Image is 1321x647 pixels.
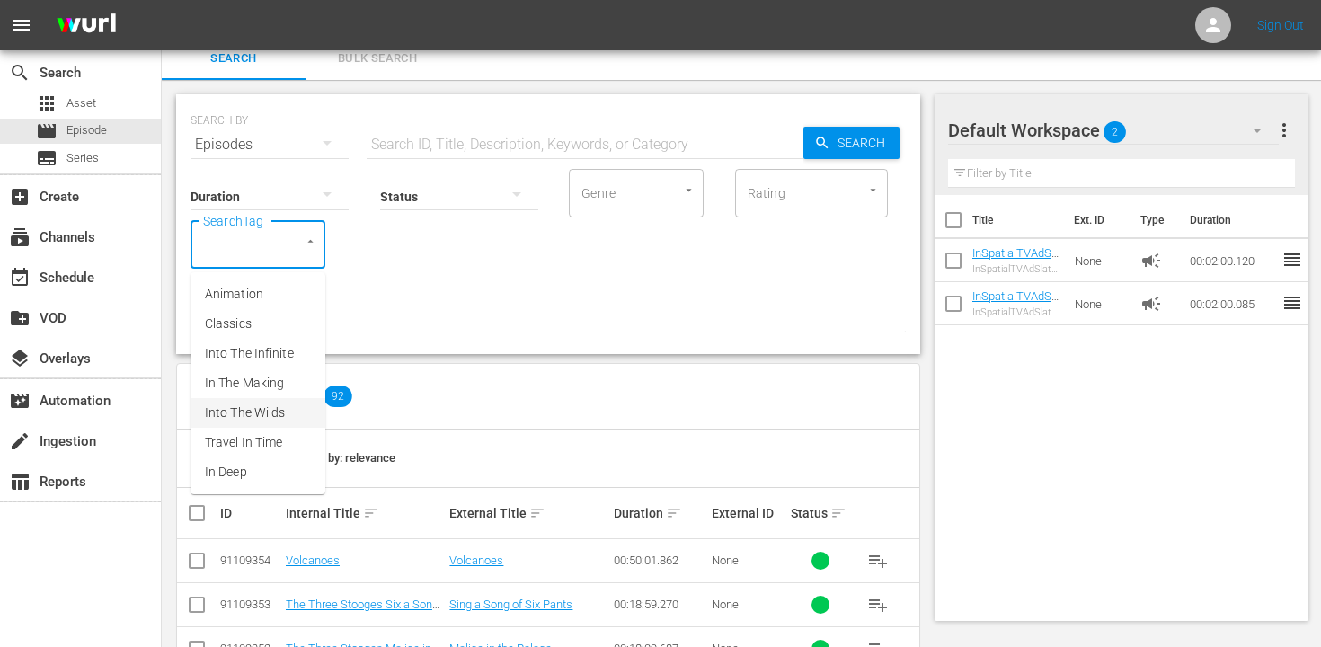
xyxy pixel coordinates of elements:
div: InSpatialTVAdSlate2 [972,263,1060,275]
a: The Three Stooges Six a Song of Six Pants S1 Ep 4 [286,598,439,625]
span: reorder [1281,249,1303,270]
span: more_vert [1273,120,1295,141]
div: Duration [614,502,706,524]
div: 91109353 [220,598,280,611]
a: Sign Out [1257,18,1304,32]
button: Open [864,182,882,199]
a: InSpatialTVAdSlate1 [972,289,1059,316]
span: 92 [324,386,352,407]
td: 00:02:00.120 [1183,239,1281,282]
a: InSpatialTVAdSlate2 [972,246,1059,273]
div: None [712,554,785,567]
span: Travel In Time [205,433,282,452]
div: 00:18:59.270 [614,598,706,611]
span: Ad [1140,293,1162,315]
span: Ingestion [9,430,31,452]
a: Sing a Song of Six Pants [449,598,572,611]
a: Volcanoes [449,554,503,567]
span: Search [830,127,900,159]
span: Channels [9,226,31,248]
div: Episodes [191,120,349,170]
td: 00:02:00.085 [1183,282,1281,325]
span: Automation [9,390,31,412]
span: sort [666,505,682,521]
p: Search Filters: [191,287,906,302]
span: sort [529,505,545,521]
div: 00:50:01.862 [614,554,706,567]
span: Series [36,147,58,169]
span: Series [66,149,99,167]
span: Into The Infinite [205,344,294,363]
th: Ext. ID [1063,195,1130,245]
div: InSpatialTVAdSlate1 [972,306,1060,318]
span: Schedule [9,267,31,288]
button: Open [680,182,697,199]
span: Search [9,62,31,84]
span: Ad [1140,250,1162,271]
span: Into The Wilds [205,403,285,422]
span: Classics [205,315,252,333]
span: Asset [66,94,96,112]
span: Overlays [9,348,31,369]
span: Create [9,186,31,208]
span: sort [363,505,379,521]
div: None [712,598,785,611]
button: playlist_add [856,583,900,626]
span: playlist_add [867,594,889,616]
span: menu [11,14,32,36]
span: Animation [205,285,263,304]
button: playlist_add [856,539,900,582]
div: Default Workspace [948,105,1280,155]
div: Status [791,502,851,524]
button: Close [302,233,319,250]
span: Episode [36,120,58,142]
img: ans4CAIJ8jUAAAAAAAAAAAAAAAAAAAAAAAAgQb4GAAAAAAAAAAAAAAAAAAAAAAAAJMjXAAAAAAAAAAAAAAAAAAAAAAAAgAT5G... [43,4,129,47]
span: 2 [1104,113,1126,151]
div: 91109354 [220,554,280,567]
th: Type [1130,195,1179,245]
span: reorder [1281,292,1303,314]
td: None [1068,239,1134,282]
span: VOD [9,307,31,329]
div: Internal Title [286,502,444,524]
span: In The Making [205,374,284,393]
span: sort [830,505,847,521]
div: External ID [712,506,785,520]
span: Search [173,49,295,69]
th: Duration [1179,195,1287,245]
span: Asset [36,93,58,114]
button: Search [803,127,900,159]
th: Title [972,195,1063,245]
button: more_vert [1273,109,1295,152]
td: None [1068,282,1134,325]
span: Reports [9,471,31,492]
span: Bulk Search [316,49,439,69]
div: External Title [449,502,607,524]
div: ID [220,506,280,520]
span: In Deep [205,463,247,482]
span: playlist_add [867,550,889,572]
a: Volcanoes [286,554,340,567]
span: Episode [66,121,107,139]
